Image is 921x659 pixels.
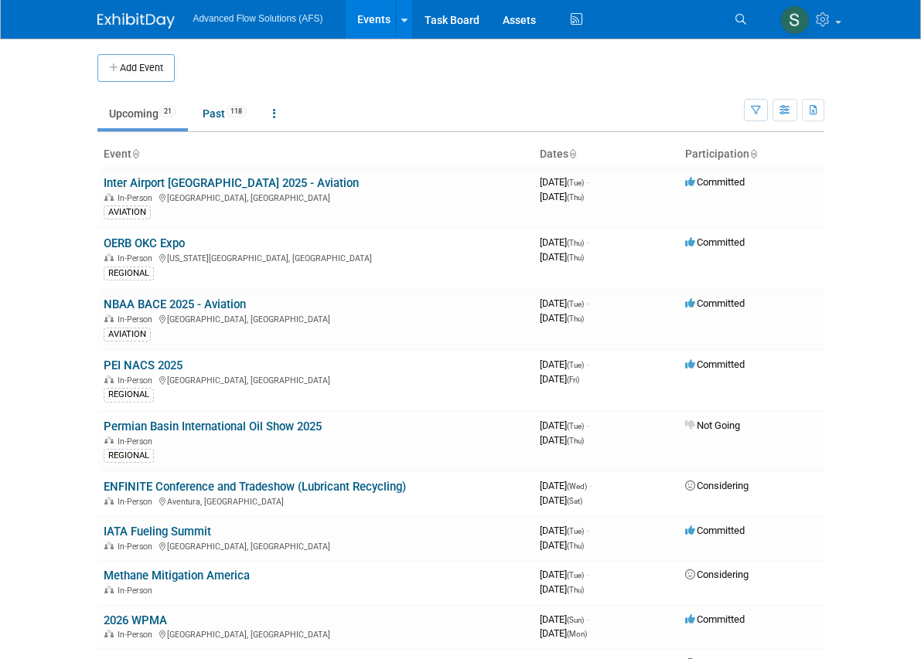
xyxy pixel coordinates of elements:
[586,525,588,536] span: -
[104,420,322,433] a: Permian Basin International Oil Show 2025
[226,106,247,117] span: 118
[567,586,584,594] span: (Thu)
[118,586,157,596] span: In-Person
[104,388,154,402] div: REGIONAL
[567,314,584,323] span: (Thu)
[193,13,323,24] span: Advanced Flow Solutions (AFS)
[540,176,588,188] span: [DATE]
[97,54,175,82] button: Add Event
[685,420,740,431] span: Not Going
[567,253,584,262] span: (Thu)
[567,361,584,369] span: (Tue)
[104,494,527,507] div: Aventura, [GEOGRAPHIC_DATA]
[586,297,588,309] span: -
[567,527,584,535] span: (Tue)
[567,375,579,384] span: (Fri)
[104,328,151,341] div: AVIATION
[567,542,584,550] span: (Thu)
[540,569,588,580] span: [DATE]
[104,449,154,463] div: REGIONAL
[567,437,584,445] span: (Thu)
[685,569,749,580] span: Considering
[540,373,579,385] span: [DATE]
[568,148,576,160] a: Sort by Start Date
[97,99,188,128] a: Upcoming21
[586,236,588,248] span: -
[586,176,588,188] span: -
[104,314,114,322] img: In-Person Event
[780,5,810,35] img: Steve McAnally
[104,627,527,640] div: [GEOGRAPHIC_DATA], [GEOGRAPHIC_DATA]
[540,583,584,595] span: [DATE]
[97,141,534,168] th: Event
[540,251,584,263] span: [DATE]
[679,141,824,168] th: Participation
[540,627,587,639] span: [DATE]
[534,141,679,168] th: Dates
[567,178,584,187] span: (Tue)
[118,193,157,203] span: In-Person
[104,236,185,250] a: OERB OKC Expo
[567,193,584,202] span: (Thu)
[104,569,250,583] a: Methane Mitigation America
[589,480,592,491] span: -
[685,236,745,248] span: Committed
[104,176,359,190] a: Inter Airport [GEOGRAPHIC_DATA] 2025 - Aviation
[567,422,584,430] span: (Tue)
[685,613,745,625] span: Committed
[540,613,588,625] span: [DATE]
[540,539,584,551] span: [DATE]
[104,375,114,383] img: In-Person Event
[118,437,157,447] span: In-Person
[104,539,527,552] div: [GEOGRAPHIC_DATA], [GEOGRAPHIC_DATA]
[749,148,757,160] a: Sort by Participation Type
[567,300,584,308] span: (Tue)
[586,420,588,431] span: -
[118,375,157,386] span: In-Person
[540,420,588,431] span: [DATE]
[104,312,527,324] div: [GEOGRAPHIC_DATA], [GEOGRAPHIC_DATA]
[159,106,176,117] span: 21
[567,571,584,579] span: (Tue)
[685,297,745,309] span: Committed
[567,482,587,491] span: (Wed)
[685,480,749,491] span: Considering
[685,358,745,370] span: Committed
[104,373,527,386] div: [GEOGRAPHIC_DATA], [GEOGRAPHIC_DATA]
[118,542,157,552] span: In-Person
[586,569,588,580] span: -
[540,494,582,506] span: [DATE]
[104,253,114,261] img: In-Person Event
[118,497,157,507] span: In-Person
[685,525,745,536] span: Committed
[104,525,211,538] a: IATA Fueling Summit
[540,480,592,491] span: [DATE]
[540,358,588,370] span: [DATE]
[586,358,588,370] span: -
[104,542,114,549] img: In-Person Event
[567,616,584,624] span: (Sun)
[540,525,588,536] span: [DATE]
[131,148,139,160] a: Sort by Event Name
[104,206,151,219] div: AVIATION
[104,437,114,444] img: In-Person Event
[104,193,114,201] img: In-Person Event
[191,99,258,128] a: Past118
[104,191,527,203] div: [GEOGRAPHIC_DATA], [GEOGRAPHIC_DATA]
[104,267,154,280] div: REGIONAL
[540,191,584,202] span: [DATE]
[118,253,157,263] span: In-Person
[685,176,745,188] span: Committed
[540,236,588,248] span: [DATE]
[540,297,588,309] span: [DATE]
[118,314,157,324] span: In-Person
[104,480,406,494] a: ENFINITE Conference and Tradeshow (Lubricant Recycling)
[104,358,182,372] a: PEI NACS 2025
[104,497,114,504] img: In-Person Event
[104,251,527,263] div: [US_STATE][GEOGRAPHIC_DATA], [GEOGRAPHIC_DATA]
[104,297,246,311] a: NBAA BACE 2025 - Aviation
[104,630,114,637] img: In-Person Event
[586,613,588,625] span: -
[567,630,587,638] span: (Mon)
[567,497,582,505] span: (Sat)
